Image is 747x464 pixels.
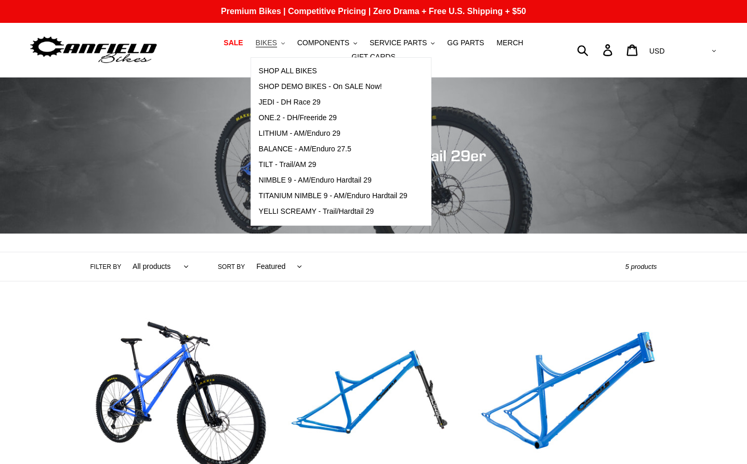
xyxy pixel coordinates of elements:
span: YELLI SCREAMY - Trail/Hardtail 29 [259,207,374,216]
button: SERVICE PARTS [364,36,440,50]
span: GG PARTS [447,38,484,47]
input: Search [583,38,609,61]
a: ONE.2 - DH/Freeride 29 [251,110,415,126]
button: BIKES [251,36,290,50]
a: TITANIUM NIMBLE 9 - AM/Enduro Hardtail 29 [251,188,415,204]
span: SALE [224,38,243,47]
span: NIMBLE 9 - AM/Enduro Hardtail 29 [259,176,372,185]
span: SHOP DEMO BIKES - On SALE Now! [259,82,382,91]
button: COMPONENTS [292,36,362,50]
a: MERCH [491,36,528,50]
span: MERCH [496,38,523,47]
a: YELLI SCREAMY - Trail/Hardtail 29 [251,204,415,220]
span: BALANCE - AM/Enduro 27.5 [259,145,351,153]
img: Canfield Bikes [29,34,159,67]
span: TITANIUM NIMBLE 9 - AM/Enduro Hardtail 29 [259,191,408,200]
a: GG PARTS [442,36,489,50]
span: SHOP ALL BIKES [259,67,317,75]
span: COMPONENTS [297,38,349,47]
a: NIMBLE 9 - AM/Enduro Hardtail 29 [251,173,415,188]
a: SHOP ALL BIKES [251,63,415,79]
span: 5 products [625,263,657,270]
a: BALANCE - AM/Enduro 27.5 [251,141,415,157]
span: SERVICE PARTS [370,38,427,47]
a: SALE [218,36,248,50]
span: GIFT CARDS [351,53,396,61]
span: LITHIUM - AM/Enduro 29 [259,129,340,138]
a: GIFT CARDS [346,50,401,64]
span: ONE.2 - DH/Freeride 29 [259,113,337,122]
a: SHOP DEMO BIKES - On SALE Now! [251,79,415,95]
label: Sort by [218,262,245,272]
span: BIKES [256,38,277,47]
span: JEDI - DH Race 29 [259,98,321,107]
label: Filter by [90,262,122,272]
a: JEDI - DH Race 29 [251,95,415,110]
a: TILT - Trail/AM 29 [251,157,415,173]
span: TILT - Trail/AM 29 [259,160,317,169]
a: LITHIUM - AM/Enduro 29 [251,126,415,141]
